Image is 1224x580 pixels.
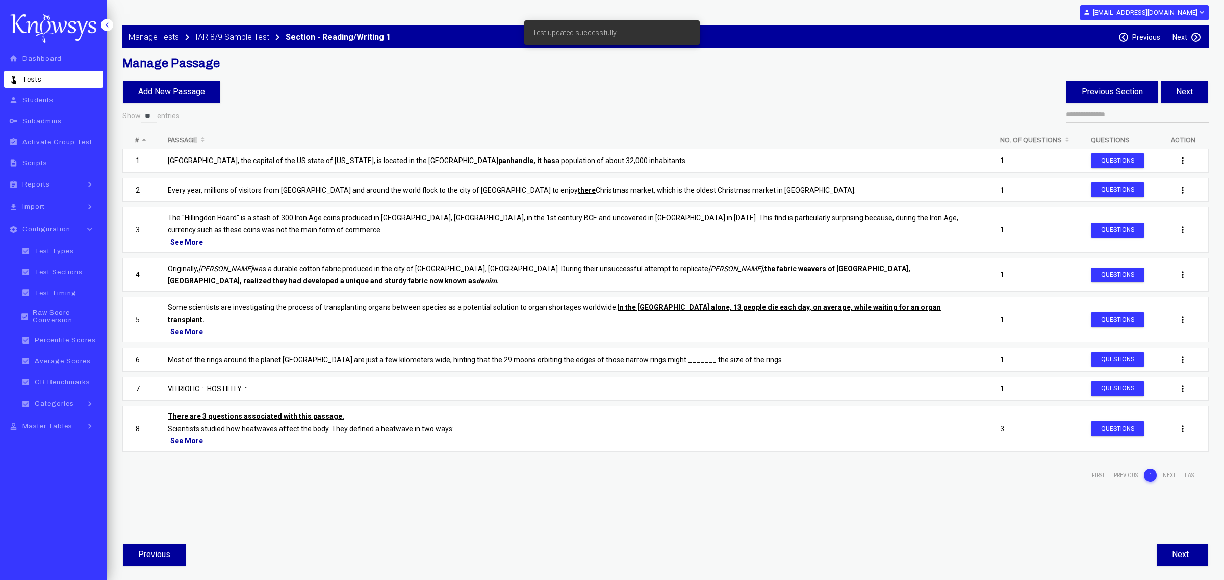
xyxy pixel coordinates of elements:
[1091,137,1130,144] b: Questions
[271,31,284,43] i: keyboard_arrow_right
[122,131,155,149] th: #: activate to sort column descending
[136,423,142,435] p: 8
[7,96,20,104] i: person
[19,357,32,365] i: check_box
[136,224,142,236] p: 3
[123,544,186,566] button: Previous
[22,139,92,146] span: Activate Group Test
[168,412,344,420] strong: There are 3 questions associated with this passage.
[22,423,72,430] span: Master Tables
[987,131,1078,149] th: No. of Questions: activate to sort column ascending
[136,313,142,326] p: 5
[1178,270,1188,280] i: more_vert
[1197,8,1205,17] i: expand_more
[102,20,112,30] i: keyboard_arrow_left
[476,277,497,285] em: denim
[532,28,618,38] span: Test updated successfully.
[19,268,32,276] i: check_box
[22,160,47,167] span: Scripts
[1091,352,1144,367] button: Questions
[1000,423,1065,435] p: 3
[155,131,987,149] th: Passage: activate to sort column ascending
[122,109,180,123] label: Show entries
[168,354,975,366] p: Most of the rings around the planet [GEOGRAPHIC_DATA] are just a few kilometers wide, hinting tha...
[1161,81,1208,103] button: Next
[1066,81,1158,103] button: Previous Section
[35,289,76,297] span: Test Timing
[35,248,74,255] span: Test Types
[22,181,50,188] span: Reports
[168,212,975,236] p: The "Hillingdon Hoard" is a stash of 300 Iron Age coins produced in [GEOGRAPHIC_DATA], [GEOGRAPHI...
[1190,32,1202,43] i: keyboard_arrow_right
[35,400,74,407] span: Categories
[19,312,30,321] i: check_box
[168,383,975,395] p: VITRIOLIC : HOSTILITY ::
[7,138,20,146] i: assignment_turned_in
[1091,182,1144,197] button: Questions
[1078,131,1157,149] th: Questions: activate to sort column ascending
[19,400,32,408] i: check_box
[168,154,975,167] p: [GEOGRAPHIC_DATA], the capital of the US state of [US_STATE], is located in the [GEOGRAPHIC_DATA]...
[168,435,975,447] div: See More
[136,269,142,281] p: 4
[198,265,253,273] em: [PERSON_NAME]
[498,156,555,165] strong: panhandle, it has
[1171,137,1195,144] b: Action
[1178,355,1188,365] i: more_vert
[1178,155,1188,166] i: more_vert
[1000,137,1062,144] b: No. of Questions
[7,225,20,234] i: settings
[1091,421,1144,436] button: Questions
[129,31,179,43] a: Manage Tests
[181,31,193,43] i: keyboard_arrow_right
[7,422,20,431] i: approval
[22,76,42,83] span: Tests
[1091,223,1144,238] button: Questions
[19,288,32,297] i: check_box
[22,226,70,233] span: Configuration
[35,337,96,344] span: Percentile Scores
[19,336,32,345] i: check_box
[1000,269,1065,281] p: 1
[1000,354,1065,366] p: 1
[19,378,32,386] i: check_box
[35,269,83,276] span: Test Sections
[1091,268,1144,282] button: Questions
[7,180,20,189] i: assignment
[168,137,197,144] b: Passage
[1091,381,1144,396] button: Questions
[286,31,391,43] a: Section - Reading/Writing 1
[22,118,62,125] span: Subadmins
[1093,9,1197,16] b: [EMAIL_ADDRESS][DOMAIN_NAME]
[1178,225,1188,235] i: more_vert
[82,399,97,409] i: keyboard_arrow_right
[136,154,142,167] p: 1
[578,186,596,194] strong: there
[7,75,20,84] i: touch_app
[1132,33,1160,41] label: Previous
[1000,383,1065,395] p: 1
[7,54,20,63] i: home
[1000,313,1065,326] p: 1
[22,55,62,62] span: Dashboard
[1172,33,1187,41] label: Next
[168,262,975,287] p: Originally, was a durable cotton fabric produced in the city of [GEOGRAPHIC_DATA], [GEOGRAPHIC_DA...
[82,179,97,190] i: keyboard_arrow_right
[22,97,54,104] span: Students
[33,309,100,324] span: Raw Score Conversion
[7,159,20,167] i: description
[122,56,1209,70] h2: Manage Passage
[1091,153,1144,168] button: Questions
[168,301,975,326] p: Some scientists are investigating the process of transplanting organs between species as a potent...
[168,236,975,248] div: See More
[1178,185,1188,195] i: more_vert
[1178,424,1188,434] i: more_vert
[708,265,763,273] em: [PERSON_NAME]
[35,358,91,365] span: Average Scores
[19,247,32,255] i: check_box
[168,184,975,196] p: Every year, millions of visitors from [GEOGRAPHIC_DATA] and around the world flock to the city of...
[1091,312,1144,327] button: Questions
[35,379,90,386] span: CR Benchmarks
[1157,131,1209,149] th: Action: activate to sort column ascending
[195,31,269,43] a: IAR 8/9 Sample Test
